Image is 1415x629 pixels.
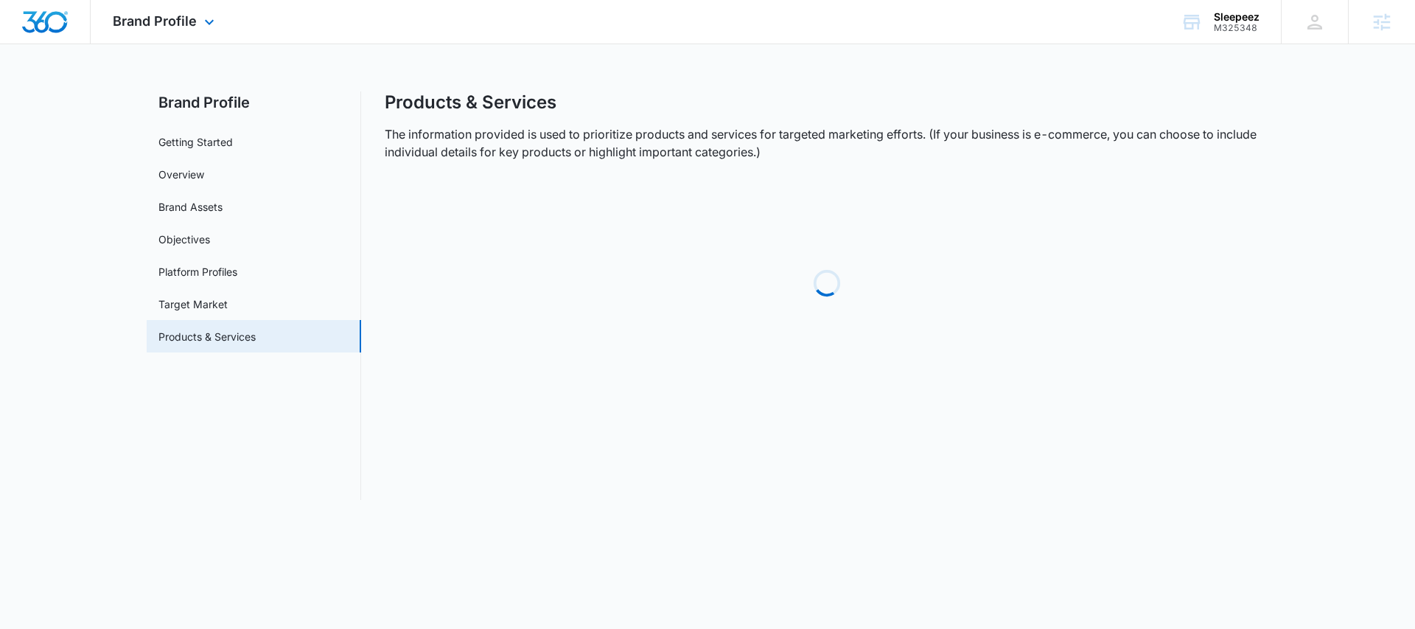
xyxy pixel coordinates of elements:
[158,134,233,150] a: Getting Started
[147,91,361,114] h2: Brand Profile
[1214,23,1259,33] div: account id
[158,232,210,247] a: Objectives
[158,296,228,312] a: Target Market
[1214,11,1259,23] div: account name
[385,125,1269,161] p: The information provided is used to prioritize products and services for targeted marketing effor...
[158,167,204,182] a: Overview
[113,13,197,29] span: Brand Profile
[385,91,556,114] h1: Products & Services
[158,329,256,344] a: Products & Services
[158,199,223,215] a: Brand Assets
[158,264,237,279] a: Platform Profiles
